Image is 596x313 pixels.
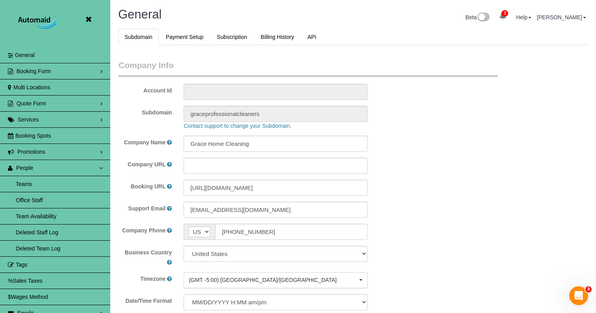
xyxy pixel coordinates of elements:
[15,52,35,58] span: General
[477,13,490,23] img: New interface
[125,249,172,256] label: Business Country
[128,160,165,168] label: Company URL
[16,261,28,268] span: Tags
[128,204,166,212] label: Support Email
[122,226,165,234] label: Company Phone
[466,14,490,20] a: Beta
[13,84,50,90] span: Multi Locations
[17,68,51,74] span: Booking Form
[11,294,48,300] span: Wages Method
[113,84,178,94] label: Account Id
[140,275,165,283] label: Timezone
[16,165,33,171] span: People
[113,294,178,305] label: Date/Time Format
[184,272,367,288] ol: Choose Timezone
[113,106,178,116] label: Subdomain
[184,272,367,288] button: (GMT -5:00) [GEOGRAPHIC_DATA]/[GEOGRAPHIC_DATA]
[160,29,210,45] a: Payment Setup
[131,182,166,190] label: Booking URL
[585,286,592,293] span: 3
[124,138,166,146] label: Company Name
[119,59,498,77] legend: Company Info
[17,100,46,107] span: Quote Form
[178,122,569,130] div: Contact support to change your Subdomain.
[118,7,162,21] span: General
[215,224,367,240] input: Phone
[189,276,357,284] span: (GMT -5:00) [GEOGRAPHIC_DATA]/[GEOGRAPHIC_DATA]
[18,116,39,123] span: Services
[211,29,254,45] a: Subscription
[537,14,586,20] a: [PERSON_NAME]
[118,29,159,45] a: Subdomain
[516,14,531,20] a: Help
[569,286,588,305] iframe: Intercom live chat
[301,29,323,45] a: API
[13,278,42,284] span: Sales Taxes
[501,10,508,17] span: 3
[14,14,63,31] img: Automaid Logo
[495,8,511,25] a: 3
[254,29,301,45] a: Billing History
[17,149,45,155] span: Promotions
[15,133,51,139] span: Booking Spots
